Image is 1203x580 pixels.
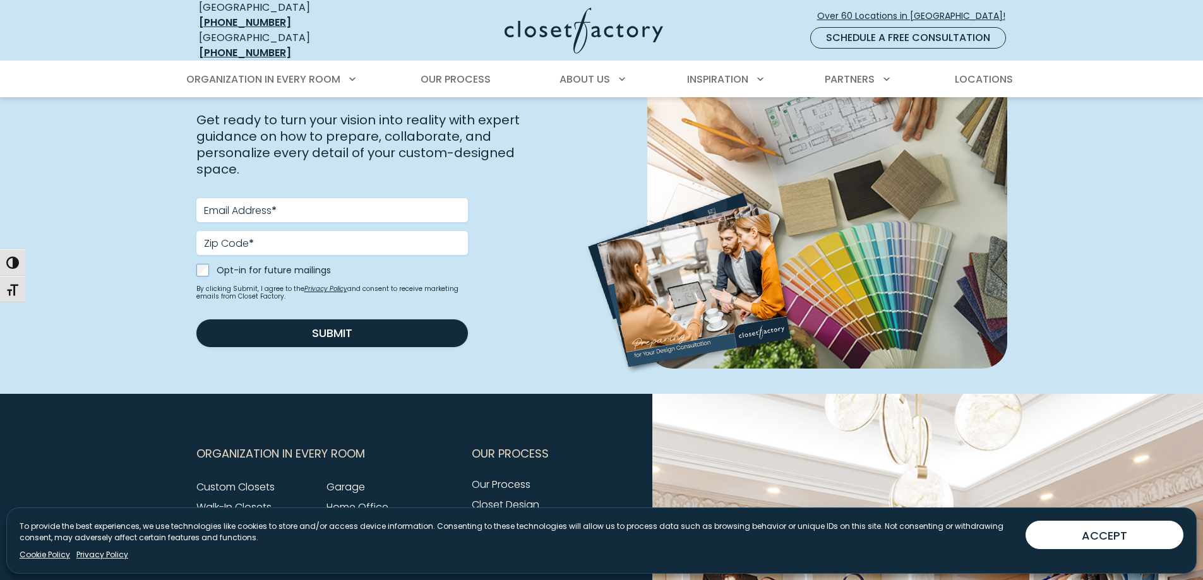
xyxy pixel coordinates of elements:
[196,319,468,347] button: Submit
[1026,521,1183,549] button: ACCEPT
[570,141,810,425] img: Prep for Design Consult Guide preview
[472,477,530,492] a: Our Process
[955,72,1013,86] span: Locations
[421,72,491,86] span: Our Process
[196,111,520,178] span: Get ready to turn your vision into reality with expert guidance on how to prepare, collaborate, a...
[199,30,382,61] div: [GEOGRAPHIC_DATA]
[472,497,539,512] a: Closet Design
[217,264,468,276] label: Opt-in for future mailings
[177,62,1026,97] nav: Primary Menu
[825,72,875,86] span: Partners
[810,27,1006,49] a: Schedule a Free Consultation
[204,206,277,216] label: Email Address
[817,5,1016,27] a: Over 60 Locations in [GEOGRAPHIC_DATA]!
[186,72,340,86] span: Organization in Every Room
[20,549,70,560] a: Cookie Policy
[472,438,549,470] span: Our Process
[817,9,1015,23] span: Over 60 Locations in [GEOGRAPHIC_DATA]!
[196,438,457,470] button: Footer Subnav Button - Organization in Every Room
[687,72,748,86] span: Inspiration
[76,549,128,560] a: Privacy Policy
[196,285,468,300] small: By clicking Submit, I agree to the and consent to receive marketing emails from Closet Factory.
[505,8,663,54] img: Closet Factory Logo
[196,480,275,494] a: Custom Closets
[196,438,365,470] span: Organization in Every Room
[326,500,388,514] a: Home Office
[647,53,1007,369] img: Designer with swatches and plans
[199,15,291,30] a: [PHONE_NUMBER]
[304,284,347,293] a: Privacy Policy
[472,438,594,470] button: Footer Subnav Button - Our Process
[199,45,291,60] a: [PHONE_NUMBER]
[326,480,365,494] a: Garage
[204,239,254,249] label: Zip Code
[196,500,272,514] a: Walk-In Closets
[20,521,1015,543] p: To provide the best experiences, we use technologies like cookies to store and/or access device i...
[560,72,610,86] span: About Us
